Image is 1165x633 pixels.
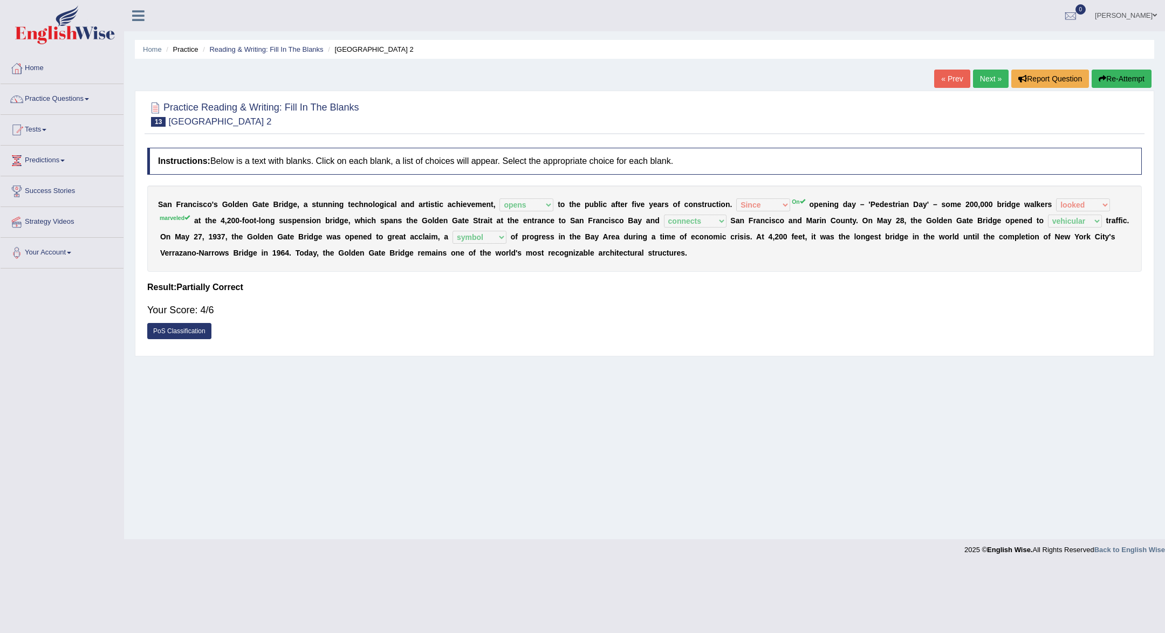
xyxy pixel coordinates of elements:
b: d [1006,200,1011,209]
b: 0 [231,216,235,225]
b: t [406,216,409,225]
b: n [486,200,491,209]
b: t [716,200,719,209]
b: e [620,200,625,209]
b: – [860,200,865,209]
b: , [297,200,299,209]
b: g [380,200,385,209]
b: t [262,200,265,209]
b: g [339,200,344,209]
b: n [405,200,410,209]
b: n [328,200,333,209]
b: t [702,200,704,209]
b: s [1048,200,1052,209]
b: s [380,216,385,225]
b: e [212,216,216,225]
b: o [244,216,249,225]
b: i [333,216,335,225]
b: e [1016,200,1020,209]
b: f [632,200,634,209]
b: y [852,200,856,209]
b: p [385,216,389,225]
b: D [913,200,919,209]
b: G [422,216,428,225]
b: , [348,216,351,225]
b: 0 [970,200,974,209]
b: l [1034,200,1037,209]
b: g [289,200,293,209]
b: o [561,216,566,225]
b: c [602,200,607,209]
a: Tests [1,115,124,142]
b: 0 [980,200,984,209]
b: i [332,200,334,209]
b: s [279,216,283,225]
b: i [601,200,603,209]
b: d [235,200,239,209]
b: 4 [221,216,225,225]
b: B [628,216,633,225]
b: s [698,200,702,209]
b: g [270,216,275,225]
b: c [386,200,390,209]
b: – [933,200,937,209]
b: n [167,200,172,209]
b: v [467,200,471,209]
b: o [207,200,212,209]
b: c [193,200,197,209]
li: Practice [163,44,198,54]
b: t [254,216,257,225]
b: F [176,200,181,209]
b: u [590,200,594,209]
b: g [834,200,839,209]
b: t [569,200,572,209]
b: e [351,200,355,209]
b: i [365,216,367,225]
b: i [384,200,386,209]
button: Re-Attempt [1092,70,1152,88]
b: r [1002,200,1004,209]
strong: Back to English Wise [1094,546,1165,554]
b: k [1037,200,1041,209]
b: s [611,216,615,225]
b: e [239,200,244,209]
b: o [721,200,725,209]
b: n [823,200,827,209]
b: a [736,216,740,225]
b: a [497,216,501,225]
b: 0 [235,216,239,225]
b: a [448,200,452,209]
b: r [593,216,595,225]
b: o [261,216,266,225]
b: d [843,200,848,209]
b: a [756,216,760,225]
b: s [888,200,893,209]
b: c [765,216,769,225]
b: l [373,200,375,209]
b: o [688,200,693,209]
b: e [464,216,469,225]
b: r [423,200,426,209]
b: c [605,216,609,225]
b: t [316,200,319,209]
a: Practice Questions [1,84,124,111]
b: v [636,200,641,209]
b: a [304,200,308,209]
b: e [297,216,301,225]
b: c [684,200,689,209]
b: n [650,216,655,225]
b: e [576,200,580,209]
b: t [462,216,465,225]
h2: Practice Reading & Writing: Fill In The Blanks [147,100,359,127]
b: r [279,200,282,209]
sup: On [792,198,805,205]
b: b [325,216,330,225]
b: m [475,200,482,209]
b: y [923,200,927,209]
b: f [615,200,618,209]
b: c [546,216,550,225]
b: e [875,200,880,209]
b: a [194,216,198,225]
b: o [368,200,373,209]
sup: marveled [160,215,190,221]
